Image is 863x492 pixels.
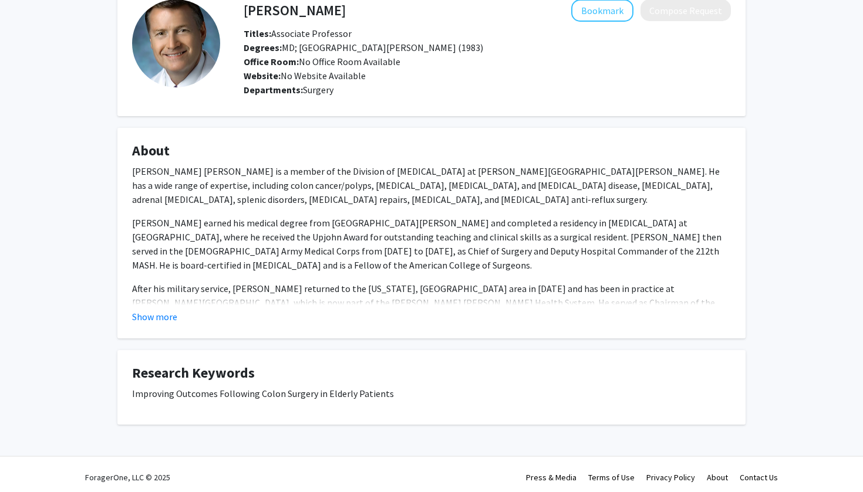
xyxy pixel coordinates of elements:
a: Press & Media [526,472,577,483]
p: [PERSON_NAME] [PERSON_NAME] is a member of the Division of [MEDICAL_DATA] at [PERSON_NAME][GEOGRA... [132,164,731,206]
b: Website: [244,70,281,82]
a: Terms of Use [588,472,635,483]
b: Office Room: [244,56,299,67]
span: Surgery [303,84,333,96]
h4: About [132,142,731,160]
button: Show more [132,310,177,324]
span: No Office Room Available [244,56,400,67]
span: MD; [GEOGRAPHIC_DATA][PERSON_NAME] (1983) [244,42,483,53]
b: Departments: [244,84,303,96]
h4: Research Keywords [132,365,731,382]
p: After his military service, [PERSON_NAME] returned to the [US_STATE], [GEOGRAPHIC_DATA] area in [... [132,281,731,352]
span: No Website Available [244,70,366,82]
a: About [707,472,728,483]
a: Contact Us [740,472,778,483]
span: Associate Professor [244,28,352,39]
p: [PERSON_NAME] earned his medical degree from [GEOGRAPHIC_DATA][PERSON_NAME] and completed a resid... [132,216,731,272]
b: Degrees: [244,42,282,53]
iframe: Chat [9,439,50,483]
b: Titles: [244,28,271,39]
a: Privacy Policy [646,472,695,483]
p: Improving Outcomes Following Colon Surgery in Elderly Patients [132,386,731,401]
